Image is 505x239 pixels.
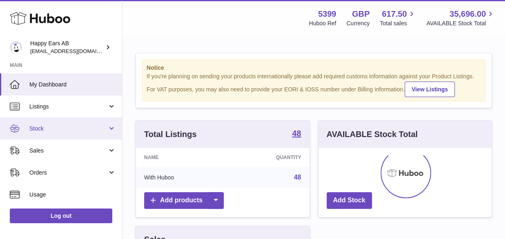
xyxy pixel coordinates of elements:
[29,169,107,177] span: Orders
[347,20,370,27] div: Currency
[380,20,416,27] span: Total sales
[294,174,301,181] a: 48
[30,40,104,55] div: Happy Ears AB
[29,147,107,155] span: Sales
[426,20,495,27] span: AVAILABLE Stock Total
[318,9,336,20] strong: 5399
[29,191,116,199] span: Usage
[292,129,301,139] a: 48
[382,9,407,20] span: 617.50
[10,41,22,53] img: 3pl@happyearsearplugs.com
[405,82,455,97] a: View Listings
[144,192,224,209] a: Add products
[29,81,116,89] span: My Dashboard
[426,9,495,27] a: 35,696.00 AVAILABLE Stock Total
[352,9,369,20] strong: GBP
[380,9,416,27] a: 617.50 Total sales
[292,129,301,137] strong: 48
[10,208,112,223] a: Log out
[136,167,227,188] td: With Huboo
[309,20,336,27] div: Huboo Ref
[327,192,372,209] a: Add Stock
[327,129,418,140] h3: AVAILABLE Stock Total
[30,48,120,54] span: [EMAIL_ADDRESS][DOMAIN_NAME]
[136,148,227,167] th: Name
[29,103,107,111] span: Listings
[144,129,197,140] h3: Total Listings
[147,64,481,72] strong: Notice
[147,73,481,97] div: If you're planning on sending your products internationally please add required customs informati...
[449,9,486,20] span: 35,696.00
[227,148,309,167] th: Quantity
[29,125,107,133] span: Stock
